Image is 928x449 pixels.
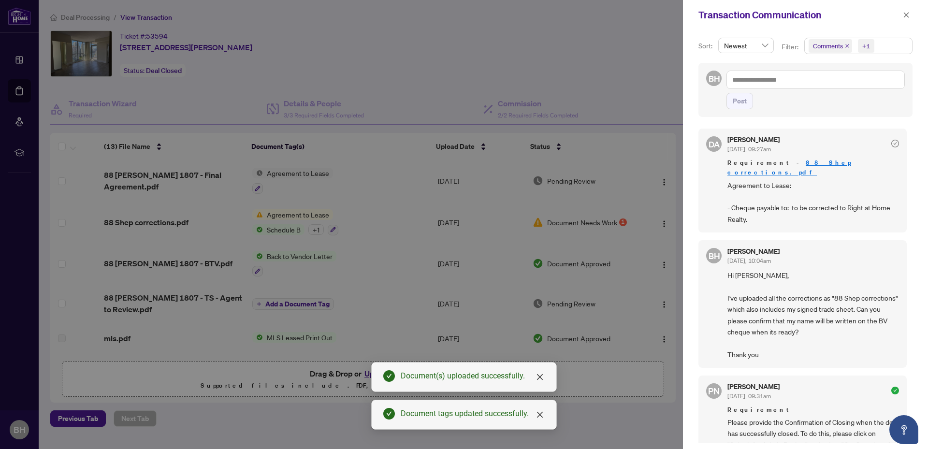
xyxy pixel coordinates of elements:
[727,158,899,177] span: Requirement -
[708,249,720,262] span: BH
[708,72,720,85] span: BH
[401,408,545,420] div: Document tags updated successfully.
[889,415,918,444] button: Open asap
[727,257,771,264] span: [DATE], 10:04am
[782,42,800,52] p: Filter:
[698,41,714,51] p: Sort:
[708,138,720,151] span: DA
[727,392,771,400] span: [DATE], 09:31am
[536,411,544,419] span: close
[891,387,899,394] span: check-circle
[727,270,899,360] span: Hi [PERSON_NAME], I've uploaded all the corrections as "88 Shep corrections" which also includes ...
[727,405,899,415] span: Requirement
[891,140,899,147] span: check-circle
[535,409,545,420] a: Close
[845,43,850,48] span: close
[727,383,780,390] h5: [PERSON_NAME]
[698,8,900,22] div: Transaction Communication
[727,145,771,153] span: [DATE], 09:27am
[727,180,899,225] span: Agreement to Lease: - Cheque payable to: to be corrected to Right at Home Realty.
[383,370,395,382] span: check-circle
[726,93,753,109] button: Post
[535,372,545,382] a: Close
[809,39,852,53] span: Comments
[536,373,544,381] span: close
[862,41,870,51] div: +1
[708,384,720,398] span: PN
[727,248,780,255] h5: [PERSON_NAME]
[401,370,545,382] div: Document(s) uploaded successfully.
[727,136,780,143] h5: [PERSON_NAME]
[724,38,768,53] span: Newest
[813,41,843,51] span: Comments
[903,12,910,18] span: close
[383,408,395,420] span: check-circle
